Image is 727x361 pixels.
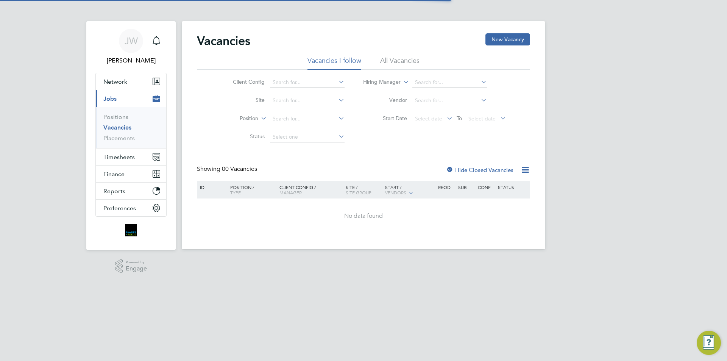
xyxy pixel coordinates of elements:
[468,115,496,122] span: Select date
[496,181,529,194] div: Status
[221,133,265,140] label: Status
[103,188,125,195] span: Reports
[96,90,166,107] button: Jobs
[198,181,225,194] div: ID
[103,134,135,142] a: Placements
[456,181,476,194] div: Sub
[363,97,407,103] label: Vendor
[270,77,345,88] input: Search for...
[485,33,530,45] button: New Vacancy
[454,113,464,123] span: To
[103,205,136,212] span: Preferences
[270,114,345,124] input: Search for...
[197,165,259,173] div: Showing
[95,224,167,236] a: Go to home page
[198,212,529,220] div: No data found
[103,95,117,102] span: Jobs
[95,29,167,65] a: JW[PERSON_NAME]
[115,259,147,273] a: Powered byEngage
[221,97,265,103] label: Site
[126,266,147,272] span: Engage
[103,124,131,131] a: Vacancies
[476,181,496,194] div: Conf
[103,78,127,85] span: Network
[222,165,257,173] span: 00 Vacancies
[363,115,407,122] label: Start Date
[307,56,361,70] li: Vacancies I follow
[221,78,265,85] label: Client Config
[446,166,513,173] label: Hide Closed Vacancies
[125,224,137,236] img: bromak-logo-retina.png
[95,56,167,65] span: Joanna Whyms
[96,73,166,90] button: Network
[103,170,125,178] span: Finance
[126,259,147,266] span: Powered by
[86,21,176,250] nav: Main navigation
[279,189,302,195] span: Manager
[230,189,241,195] span: Type
[278,181,344,199] div: Client Config /
[96,183,166,199] button: Reports
[383,181,436,200] div: Start /
[96,200,166,216] button: Preferences
[697,331,721,355] button: Engage Resource Center
[225,181,278,199] div: Position /
[270,132,345,142] input: Select one
[436,181,456,194] div: Reqd
[125,36,138,46] span: JW
[412,77,487,88] input: Search for...
[412,95,487,106] input: Search for...
[270,95,345,106] input: Search for...
[357,78,401,86] label: Hiring Manager
[96,166,166,182] button: Finance
[96,148,166,165] button: Timesheets
[215,115,258,122] label: Position
[380,56,420,70] li: All Vacancies
[415,115,442,122] span: Select date
[346,189,371,195] span: Site Group
[96,107,166,148] div: Jobs
[103,113,128,120] a: Positions
[103,153,135,161] span: Timesheets
[385,189,406,195] span: Vendors
[197,33,250,48] h2: Vacancies
[344,181,384,199] div: Site /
